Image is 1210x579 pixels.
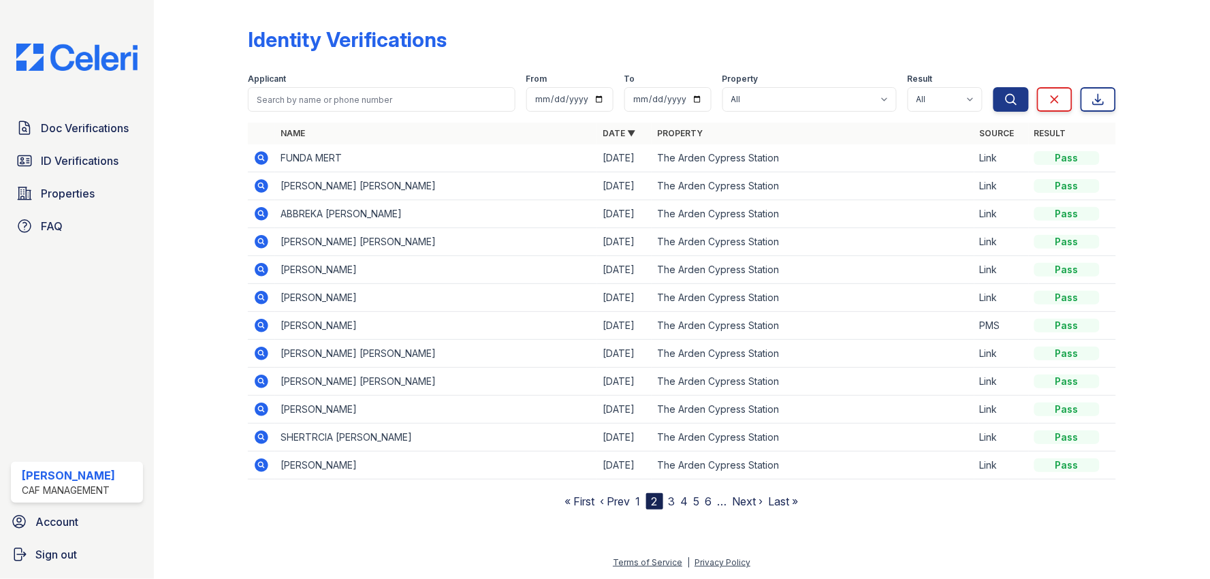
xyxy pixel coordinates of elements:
a: 1 [636,495,641,508]
td: The Arden Cypress Station [652,396,974,424]
td: [PERSON_NAME] [PERSON_NAME] [275,172,597,200]
a: ID Verifications [11,147,143,174]
td: The Arden Cypress Station [652,424,974,452]
div: Pass [1034,151,1100,165]
label: From [526,74,547,84]
td: Link [974,340,1029,368]
div: Pass [1034,403,1100,416]
a: Sign out [5,541,148,568]
a: Result [1034,128,1066,138]
label: Result [908,74,933,84]
label: Applicant [248,74,286,84]
td: [DATE] [597,284,652,312]
div: 2 [646,493,663,510]
td: The Arden Cypress Station [652,368,974,396]
a: Doc Verifications [11,114,143,142]
td: PMS [974,312,1029,340]
td: The Arden Cypress Station [652,144,974,172]
td: [DATE] [597,424,652,452]
span: FAQ [41,218,63,234]
td: Link [974,368,1029,396]
td: The Arden Cypress Station [652,228,974,256]
td: [DATE] [597,172,652,200]
a: FAQ [11,213,143,240]
a: 3 [669,495,675,508]
a: Properties [11,180,143,207]
td: [DATE] [597,312,652,340]
img: CE_Logo_Blue-a8612792a0a2168367f1c8372b55b34899dd931a85d93a1a3d3e32e68fde9ad4.png [5,44,148,71]
td: [PERSON_NAME] [PERSON_NAME] [275,340,597,368]
a: Last » [769,495,799,508]
div: CAF Management [22,484,115,497]
td: [PERSON_NAME] [PERSON_NAME] [275,368,597,396]
td: Link [974,228,1029,256]
td: [PERSON_NAME] [275,396,597,424]
td: FUNDA MERT [275,144,597,172]
div: Pass [1034,458,1100,472]
div: Pass [1034,235,1100,249]
label: Property [722,74,759,84]
a: Privacy Policy [695,557,750,567]
td: Link [974,452,1029,480]
a: 5 [694,495,700,508]
div: [PERSON_NAME] [22,467,115,484]
div: | [687,557,690,567]
span: Doc Verifications [41,120,129,136]
div: Pass [1034,263,1100,277]
td: The Arden Cypress Station [652,312,974,340]
div: Pass [1034,347,1100,360]
a: Property [657,128,703,138]
span: ID Verifications [41,153,118,169]
div: Pass [1034,375,1100,388]
td: [DATE] [597,340,652,368]
span: Sign out [35,546,77,563]
td: The Arden Cypress Station [652,172,974,200]
td: The Arden Cypress Station [652,452,974,480]
a: Source [980,128,1015,138]
a: Account [5,508,148,535]
td: Link [974,200,1029,228]
td: [DATE] [597,396,652,424]
td: [PERSON_NAME] [PERSON_NAME] [275,228,597,256]
a: ‹ Prev [601,495,631,508]
td: Link [974,424,1029,452]
span: Account [35,514,78,530]
a: « First [565,495,595,508]
a: Next › [733,495,763,508]
td: [PERSON_NAME] [275,284,597,312]
td: [DATE] [597,368,652,396]
td: [PERSON_NAME] [275,312,597,340]
td: The Arden Cypress Station [652,256,974,284]
td: SHERTRCIA [PERSON_NAME] [275,424,597,452]
td: [DATE] [597,452,652,480]
a: 4 [681,495,688,508]
td: Link [974,396,1029,424]
td: [DATE] [597,144,652,172]
a: Name [281,128,305,138]
td: [PERSON_NAME] [275,452,597,480]
td: Link [974,144,1029,172]
td: [DATE] [597,256,652,284]
a: Terms of Service [613,557,682,567]
td: The Arden Cypress Station [652,340,974,368]
td: The Arden Cypress Station [652,200,974,228]
div: Pass [1034,291,1100,304]
td: [DATE] [597,228,652,256]
a: Date ▼ [603,128,635,138]
td: [PERSON_NAME] [275,256,597,284]
div: Pass [1034,431,1100,444]
a: 6 [705,495,712,508]
td: The Arden Cypress Station [652,284,974,312]
td: [DATE] [597,200,652,228]
td: Link [974,172,1029,200]
div: Pass [1034,179,1100,193]
input: Search by name or phone number [248,87,515,112]
div: Identity Verifications [248,27,447,52]
div: Pass [1034,319,1100,332]
td: ABBREKA [PERSON_NAME] [275,200,597,228]
td: Link [974,284,1029,312]
label: To [624,74,635,84]
span: Properties [41,185,95,202]
td: Link [974,256,1029,284]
